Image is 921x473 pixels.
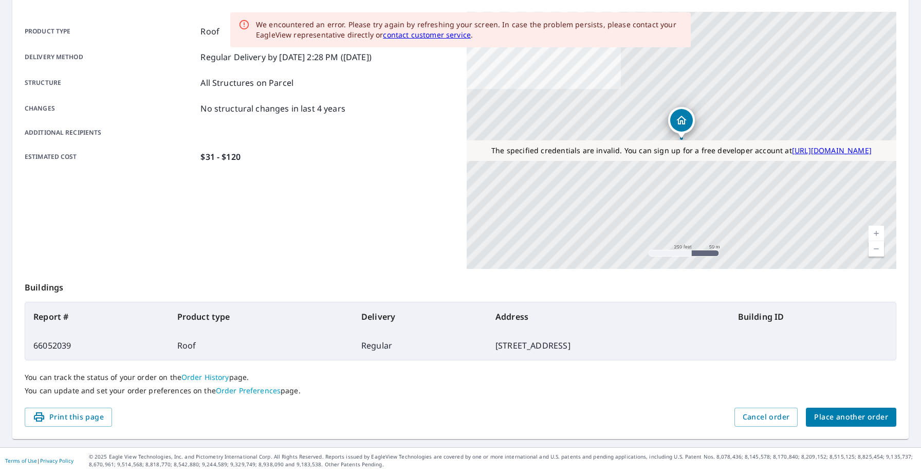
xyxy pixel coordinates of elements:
[383,30,471,40] a: contact customer service
[734,408,798,427] button: Cancel order
[353,302,487,331] th: Delivery
[200,102,345,115] p: No structural changes in last 4 years
[814,411,888,424] span: Place another order
[5,457,37,464] a: Terms of Use
[25,128,196,137] p: Additional recipients
[806,408,896,427] button: Place another order
[743,411,790,424] span: Cancel order
[869,226,884,241] a: Current Level 17, Zoom In
[25,51,196,63] p: Delivery method
[216,386,281,395] a: Order Preferences
[33,411,104,424] span: Print this page
[181,372,229,382] a: Order History
[200,151,241,163] p: $31 - $120
[487,331,730,360] td: [STREET_ADDRESS]
[200,51,371,63] p: Regular Delivery by [DATE] 2:28 PM ([DATE])
[869,241,884,257] a: Current Level 17, Zoom Out
[256,20,683,40] div: We encountered an error. Please try again by refreshing your screen. In case the problem persists...
[25,77,196,89] p: Structure
[25,151,196,163] p: Estimated cost
[25,373,896,382] p: You can track the status of your order on the page.
[169,331,353,360] td: Roof
[169,302,353,331] th: Product type
[467,140,896,161] div: The specified credentials are invalid. You can sign up for a free developer account at http://www...
[5,458,73,464] p: |
[25,25,196,38] p: Product type
[25,302,169,331] th: Report #
[25,102,196,115] p: Changes
[40,457,73,464] a: Privacy Policy
[25,408,112,427] button: Print this page
[200,77,293,89] p: All Structures on Parcel
[200,25,219,38] p: Roof
[487,302,730,331] th: Address
[25,331,169,360] td: 66052039
[668,107,695,139] div: Dropped pin, building 1, Residential property, 61 Paradise Rd Crested Butte, CO 81225
[89,453,916,468] p: © 2025 Eagle View Technologies, Inc. and Pictometry International Corp. All Rights Reserved. Repo...
[25,386,896,395] p: You can update and set your order preferences on the page.
[467,140,896,161] div: The specified credentials are invalid. You can sign up for a free developer account at
[730,302,896,331] th: Building ID
[792,145,872,155] a: [URL][DOMAIN_NAME]
[353,331,487,360] td: Regular
[25,269,896,302] p: Buildings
